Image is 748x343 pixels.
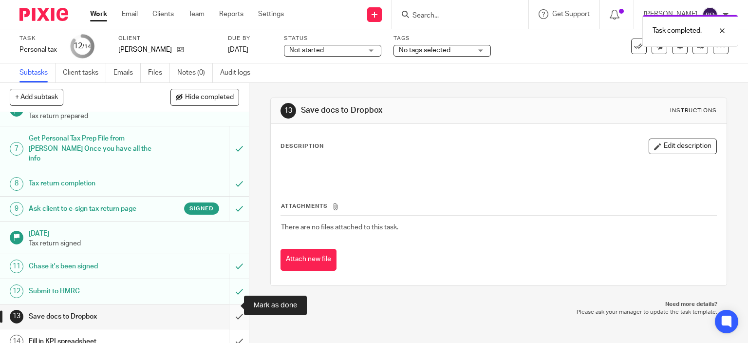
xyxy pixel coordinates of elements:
a: Reports [219,9,243,19]
button: Edit description [649,139,717,154]
button: Hide completed [170,89,239,105]
small: /14 [82,44,91,49]
p: [PERSON_NAME] [118,45,172,55]
p: Tax return signed [29,239,239,248]
div: 13 [10,310,23,323]
span: No tags selected [399,47,450,54]
label: Client [118,35,216,42]
div: 9 [10,202,23,216]
a: Email [122,9,138,19]
button: Attach new file [280,249,337,271]
label: Due by [228,35,272,42]
span: Attachments [281,203,328,209]
h1: [DATE] [29,226,239,239]
a: Notes (0) [177,63,213,82]
img: Pixie [19,8,68,21]
a: Audit logs [220,63,258,82]
h1: Submit to HMRC [29,284,156,299]
div: 12 [74,40,91,52]
div: 11 [10,260,23,273]
a: Client tasks [63,63,106,82]
span: Signed [189,204,214,213]
a: Clients [152,9,174,19]
span: There are no files attached to this task. [281,224,398,231]
a: Team [188,9,205,19]
h1: Chase it's been signed [29,259,156,274]
button: + Add subtask [10,89,63,105]
a: Subtasks [19,63,56,82]
h1: Get Personal Tax Prep File from [PERSON_NAME] Once you have all the info [29,131,156,166]
p: Task completed. [653,26,702,36]
h1: Save docs to Dropbox [301,105,519,116]
h1: Tax return completion [29,176,156,191]
a: Settings [258,9,284,19]
label: Status [284,35,381,42]
h1: Save docs to Dropbox [29,309,156,324]
span: Hide completed [185,94,234,101]
a: Files [148,63,170,82]
div: 8 [10,177,23,191]
h1: Ask client to e-sign tax return page [29,202,156,216]
img: svg%3E [702,7,718,22]
a: Emails [113,63,141,82]
p: Please ask your manager to update the task template. [280,308,718,316]
label: Task [19,35,58,42]
div: 7 [10,142,23,156]
p: Need more details? [280,301,718,308]
p: Tax return prepared [29,111,239,121]
div: Personal tax [19,45,58,55]
span: [DATE] [228,46,248,53]
a: Work [90,9,107,19]
div: 13 [280,103,296,119]
div: Instructions [670,107,717,115]
div: 12 [10,284,23,298]
p: Description [280,142,324,150]
span: Not started [289,47,324,54]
